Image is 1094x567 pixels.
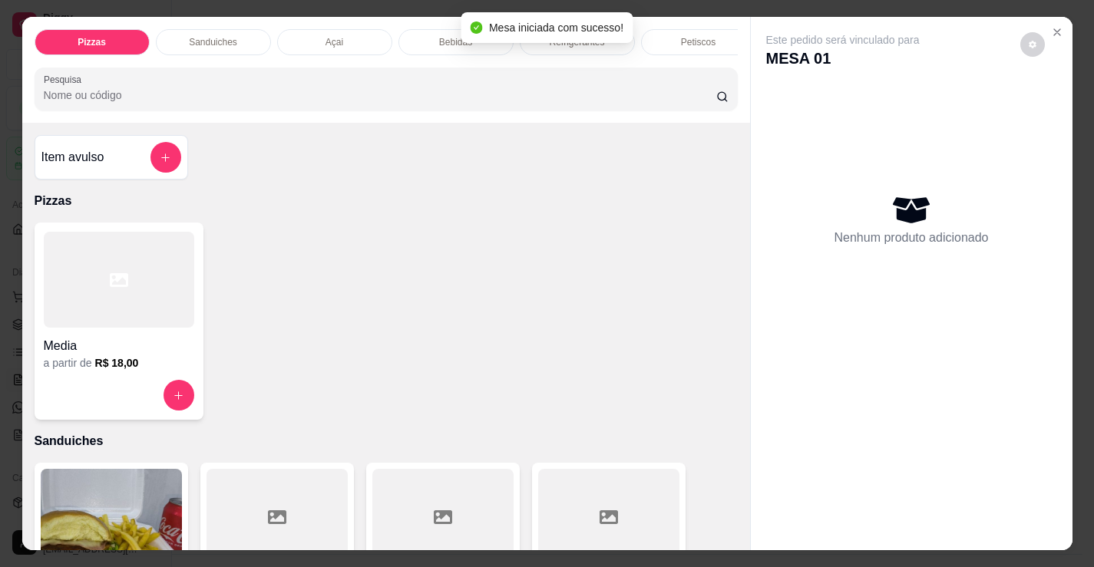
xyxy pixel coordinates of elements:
p: Pizzas [35,192,738,210]
p: Sanduiches [35,432,738,450]
img: product-image [41,469,182,565]
button: Close [1045,20,1069,45]
h4: Item avulso [41,148,104,166]
p: Nenhum produto adicionado [834,229,988,247]
span: Mesa iniciada com sucesso! [489,21,623,34]
p: Bebidas [439,36,472,48]
p: Pizzas [78,36,106,48]
p: Petiscos [681,36,716,48]
label: Pesquisa [44,73,87,86]
p: Este pedido será vinculado para [766,32,920,48]
button: decrease-product-quantity [1020,32,1045,57]
input: Pesquisa [44,87,716,103]
p: Sanduiches [189,36,237,48]
button: add-separate-item [150,142,181,173]
h6: R$ 18,00 [95,355,139,371]
p: Açai [326,36,343,48]
div: a partir de [44,355,194,371]
p: MESA 01 [766,48,920,69]
h4: Media [44,337,194,355]
span: check-circle [471,21,483,34]
button: increase-product-quantity [164,380,194,410]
